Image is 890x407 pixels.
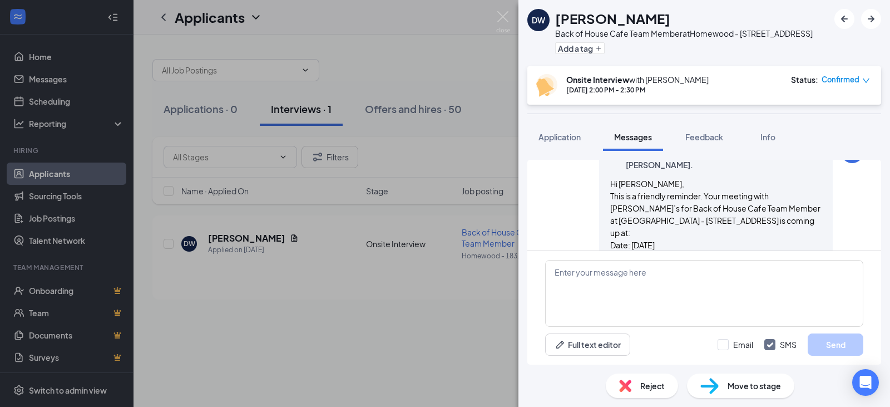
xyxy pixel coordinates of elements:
div: Back of House Cafe Team Member at Homewood - [STREET_ADDRESS] [555,28,813,39]
div: DW [532,14,545,26]
span: Messages [614,132,652,142]
svg: Plus [595,45,602,52]
button: ArrowLeftNew [834,9,854,29]
span: Confirmed [822,74,859,85]
span: Feedback [685,132,723,142]
div: Open Intercom Messenger [852,369,879,396]
svg: ArrowLeftNew [838,12,851,26]
p: Date: [DATE] Time: 2:00 PM - 2:30 PM Timezone: CDT [610,239,822,276]
span: Info [760,132,775,142]
p: This is a friendly reminder. Your meeting with [PERSON_NAME]’s for Back of House Cafe Team Member... [610,190,822,239]
span: Move to stage [728,380,781,392]
b: Onsite Interview [566,75,629,85]
span: Reject [640,380,665,392]
p: Hi [PERSON_NAME], [610,178,822,190]
div: [DATE] 2:00 PM - 2:30 PM [566,85,709,95]
span: down [862,77,870,85]
svg: ArrowRight [864,12,878,26]
div: with [PERSON_NAME] [566,74,709,85]
button: ArrowRight [861,9,881,29]
button: Send [808,334,863,356]
button: Full text editorPen [545,334,630,356]
div: Status : [791,74,818,85]
svg: Pen [555,339,566,350]
span: Application [538,132,581,142]
button: PlusAdd a tag [555,42,605,54]
h1: [PERSON_NAME] [555,9,670,28]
